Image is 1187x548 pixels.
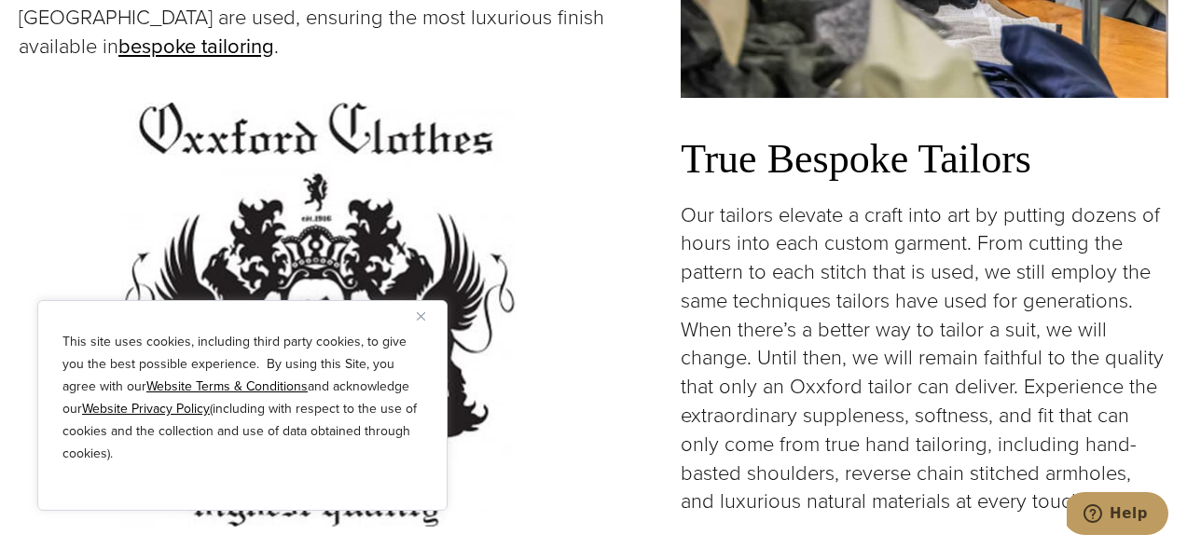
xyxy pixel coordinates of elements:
[118,31,274,62] a: bespoke tailoring
[681,201,1168,517] p: Our tailors elevate a craft into art by putting dozens of hours into each custom garment. From cu...
[417,312,425,321] img: Close
[417,305,439,327] button: Close
[681,135,1168,185] h3: True Bespoke Tailors
[82,399,210,418] a: Website Privacy Policy
[1067,492,1168,539] iframe: Opens a widget where you can chat to one of our agents
[146,377,308,396] a: Website Terms & Conditions
[62,331,422,465] p: This site uses cookies, including third party cookies, to give you the best possible experience. ...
